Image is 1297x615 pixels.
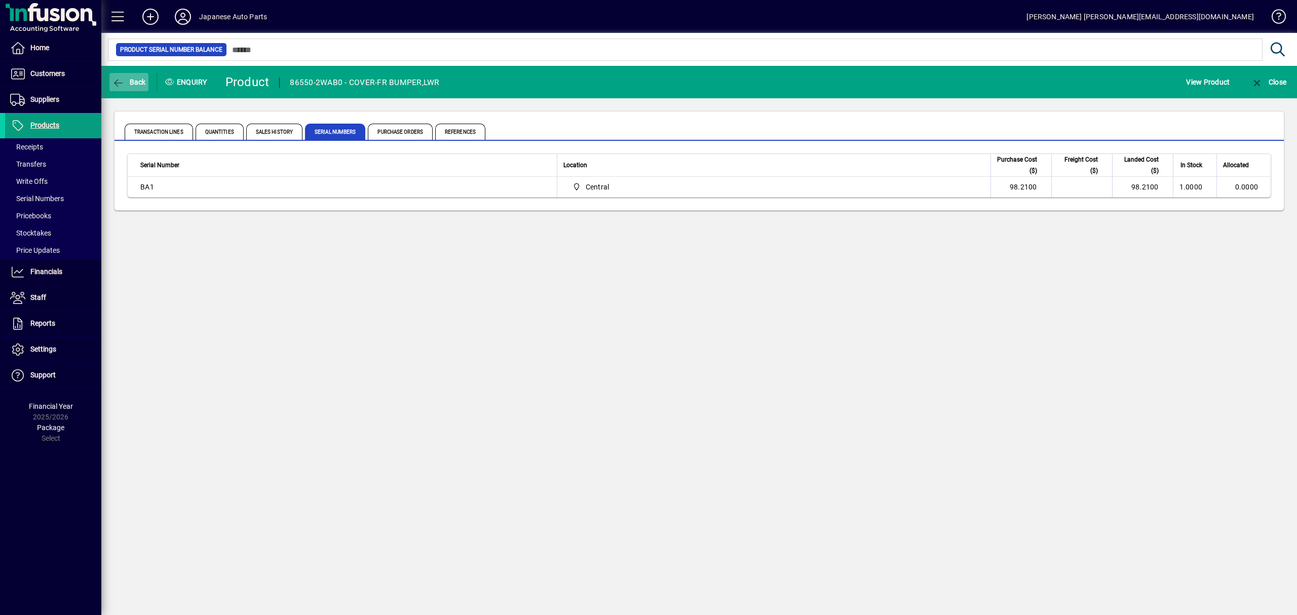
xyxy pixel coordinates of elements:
[1223,160,1249,171] span: Allocated
[5,35,101,61] a: Home
[368,124,433,140] span: Purchase Orders
[997,154,1037,176] span: Purchase Cost ($)
[1248,73,1289,91] button: Close
[5,259,101,285] a: Financials
[10,143,43,151] span: Receipts
[120,45,222,55] span: Product Serial Number Balance
[563,160,984,171] div: Location
[30,319,55,327] span: Reports
[157,74,218,90] div: Enquiry
[1119,154,1168,176] div: Landed Cost ($)
[5,337,101,362] a: Settings
[196,124,244,140] span: Quantities
[1240,73,1297,91] app-page-header-button: Close enquiry
[30,345,56,353] span: Settings
[290,74,439,91] div: 86550-2WAB0 - COVER-FR BUMPER,LWR
[30,69,65,78] span: Customers
[1026,9,1254,25] div: [PERSON_NAME] [PERSON_NAME][EMAIL_ADDRESS][DOMAIN_NAME]
[5,207,101,224] a: Pricebooks
[112,78,146,86] span: Back
[10,177,48,185] span: Write Offs
[305,124,365,140] span: Serial Numbers
[5,156,101,173] a: Transfers
[109,73,148,91] button: Back
[1058,154,1107,176] div: Freight Cost ($)
[10,195,64,203] span: Serial Numbers
[1179,160,1212,171] div: In Stock
[101,73,157,91] app-page-header-button: Back
[586,182,609,192] span: Central
[1264,2,1284,35] a: Knowledge Base
[5,61,101,87] a: Customers
[10,160,46,168] span: Transfers
[997,154,1046,176] div: Purchase Cost ($)
[1184,73,1232,91] button: View Product
[5,363,101,388] a: Support
[128,177,557,197] td: BA1
[1186,74,1230,90] span: View Product
[29,402,73,410] span: Financial Year
[1112,177,1173,197] td: 98.2100
[37,424,64,432] span: Package
[30,121,59,129] span: Products
[30,95,59,103] span: Suppliers
[5,285,101,311] a: Staff
[5,224,101,242] a: Stocktakes
[134,8,167,26] button: Add
[30,371,56,379] span: Support
[30,267,62,276] span: Financials
[5,190,101,207] a: Serial Numbers
[140,160,179,171] span: Serial Number
[30,44,49,52] span: Home
[125,124,193,140] span: Transaction Lines
[435,124,485,140] span: References
[5,138,101,156] a: Receipts
[1251,78,1286,86] span: Close
[1216,177,1271,197] td: 0.0000
[5,242,101,259] a: Price Updates
[1119,154,1159,176] span: Landed Cost ($)
[10,229,51,237] span: Stocktakes
[5,87,101,112] a: Suppliers
[1173,177,1217,197] td: 1.0000
[246,124,302,140] span: Sales History
[30,293,46,301] span: Staff
[990,177,1051,197] td: 98.2100
[167,8,199,26] button: Profile
[225,74,270,90] div: Product
[140,160,551,171] div: Serial Number
[5,311,101,336] a: Reports
[1223,160,1258,171] div: Allocated
[568,181,979,193] span: Central
[199,9,267,25] div: Japanese Auto Parts
[10,212,51,220] span: Pricebooks
[1180,160,1202,171] span: In Stock
[1058,154,1098,176] span: Freight Cost ($)
[10,246,60,254] span: Price Updates
[563,160,587,171] span: Location
[5,173,101,190] a: Write Offs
